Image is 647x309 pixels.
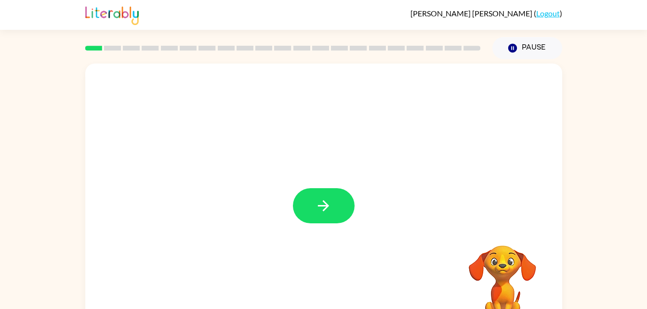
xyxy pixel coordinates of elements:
[492,37,562,59] button: Pause
[410,9,562,18] div: ( )
[410,9,534,18] span: [PERSON_NAME] [PERSON_NAME]
[536,9,560,18] a: Logout
[85,4,139,25] img: Literably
